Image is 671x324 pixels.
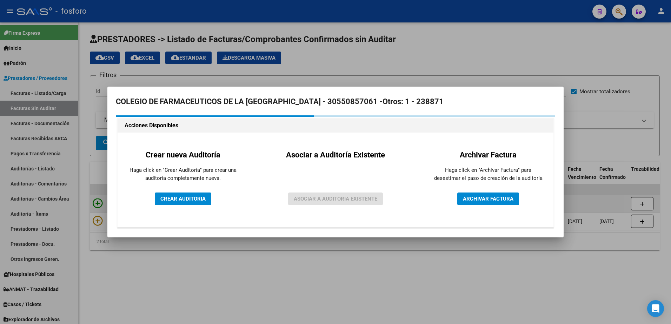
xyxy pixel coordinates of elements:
h2: Archivar Factura [434,149,543,161]
span: ASOCIAR A AUDITORIA EXISTENTE [294,196,377,202]
h2: COLEGIO DE FARMACEUTICOS DE LA [GEOGRAPHIC_DATA] - 30550857061 - [116,95,555,108]
p: Haga click en "Crear Auditoría" para crear una auditoría completamente nueva. [128,166,237,182]
button: CREAR AUDITORIA [155,193,211,205]
span: ARCHIVAR FACTURA [463,196,513,202]
h2: Asociar a Auditoría Existente [286,149,385,161]
span: CREAR AUDITORIA [160,196,206,202]
strong: Otros: 1 - 238871 [383,97,444,106]
div: Open Intercom Messenger [647,300,664,317]
p: Haga click en "Archivar Factura" para desestimar el paso de creación de la auditoría [434,166,543,182]
button: ASOCIAR A AUDITORIA EXISTENTE [288,193,383,205]
button: ARCHIVAR FACTURA [457,193,519,205]
h1: Acciones Disponibles [125,121,546,130]
h2: Crear nueva Auditoría [128,149,237,161]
